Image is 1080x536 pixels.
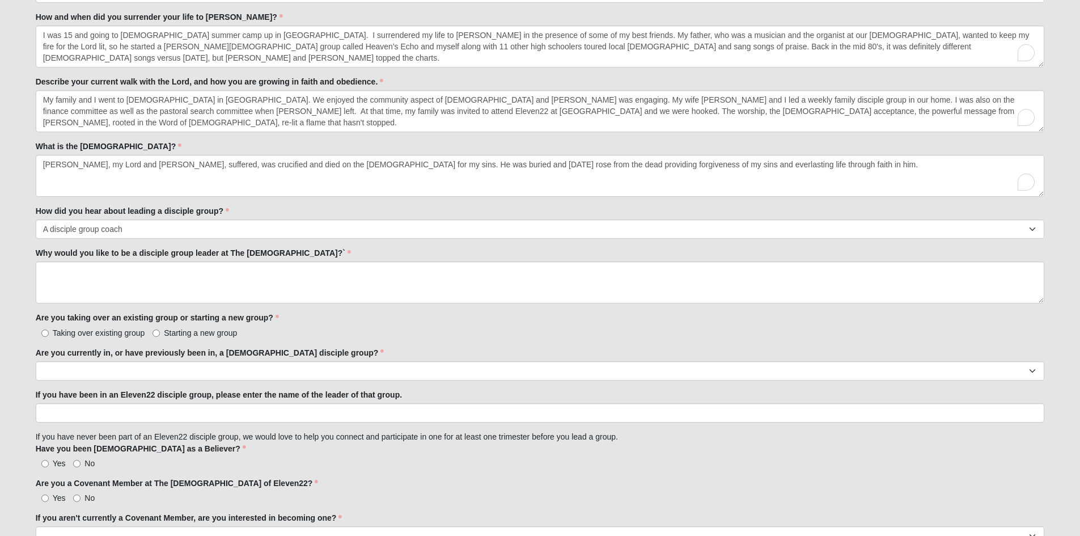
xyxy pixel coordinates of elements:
[53,328,145,337] span: Taking over existing group
[73,495,81,502] input: No
[164,328,237,337] span: Starting a new group
[36,312,279,323] label: Are you taking over an existing group or starting a new group?
[36,76,384,87] label: Describe your current walk with the Lord, and how you are growing in faith and obedience.
[73,460,81,467] input: No
[36,26,1045,67] textarea: To enrich screen reader interactions, please activate Accessibility in Grammarly extension settings
[36,443,246,454] label: Have you been [DEMOGRAPHIC_DATA] as a Believer?
[41,495,49,502] input: Yes
[84,493,95,503] span: No
[36,389,402,400] label: If you have been in an Eleven22 disciple group, please enter the name of the leader of that group.
[36,205,229,217] label: How did you hear about leading a disciple group?
[36,478,319,489] label: Are you a Covenant Member at The [DEMOGRAPHIC_DATA] of Eleven22?
[36,512,342,524] label: If you aren't currently a Covenant Member, are you interested in becoming one?
[36,347,384,358] label: Are you currently in, or have previously been in, a [DEMOGRAPHIC_DATA] disciple group?
[153,330,160,337] input: Starting a new group
[36,11,283,23] label: How and when did you surrender your life to [PERSON_NAME]?
[36,141,182,152] label: What is the [DEMOGRAPHIC_DATA]?
[36,90,1045,132] textarea: To enrich screen reader interactions, please activate Accessibility in Grammarly extension settings
[53,493,66,503] span: Yes
[41,330,49,337] input: Taking over existing group
[84,459,95,468] span: No
[36,155,1045,197] textarea: To enrich screen reader interactions, please activate Accessibility in Grammarly extension settings
[53,459,66,468] span: Yes
[41,460,49,467] input: Yes
[36,247,351,259] label: Why would you like to be a disciple group leader at The [DEMOGRAPHIC_DATA]?`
